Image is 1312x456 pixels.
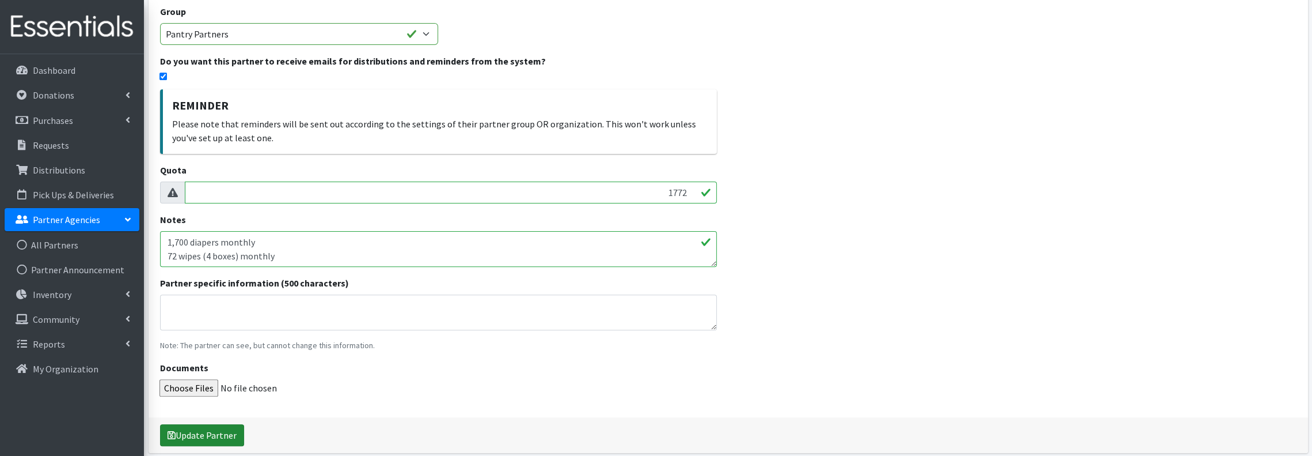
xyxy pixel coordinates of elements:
[33,140,69,151] p: Requests
[5,258,139,281] a: Partner Announcement
[160,276,349,290] label: Partner specific information (500 characters)
[5,308,139,331] a: Community
[33,89,74,101] p: Donations
[5,159,139,182] a: Distributions
[33,214,100,225] p: Partner Agencies
[172,99,708,112] h5: Reminder
[33,164,85,176] p: Distributions
[160,54,546,68] label: Do you want this partner to receive emails for distributions and reminders from the system?
[172,117,708,145] p: Please note that reminders will be sent out according to the settings of their partner group OR o...
[33,65,75,76] p: Dashboard
[33,189,114,201] p: Pick Ups & Deliveries
[160,361,208,375] label: Documents
[5,333,139,356] a: Reports
[160,340,717,352] p: Note: The partner can see, but cannot change this information.
[160,5,186,18] label: Group
[160,424,244,446] button: Update Partner
[33,363,98,375] p: My Organization
[160,231,717,267] textarea: 1,700 diapers monthly 72 wipes (4 boxes) monthly
[33,115,73,126] p: Purchases
[5,59,139,82] a: Dashboard
[5,7,139,46] img: HumanEssentials
[160,163,187,177] label: Quota
[33,338,65,350] p: Reports
[5,208,139,231] a: Partner Agencies
[5,84,139,107] a: Donations
[5,283,139,306] a: Inventory
[33,314,79,325] p: Community
[5,233,139,257] a: All Partners
[33,289,71,300] p: Inventory
[5,183,139,206] a: Pick Ups & Deliveries
[5,109,139,132] a: Purchases
[5,134,139,157] a: Requests
[160,213,186,227] label: Notes
[5,357,139,380] a: My Organization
